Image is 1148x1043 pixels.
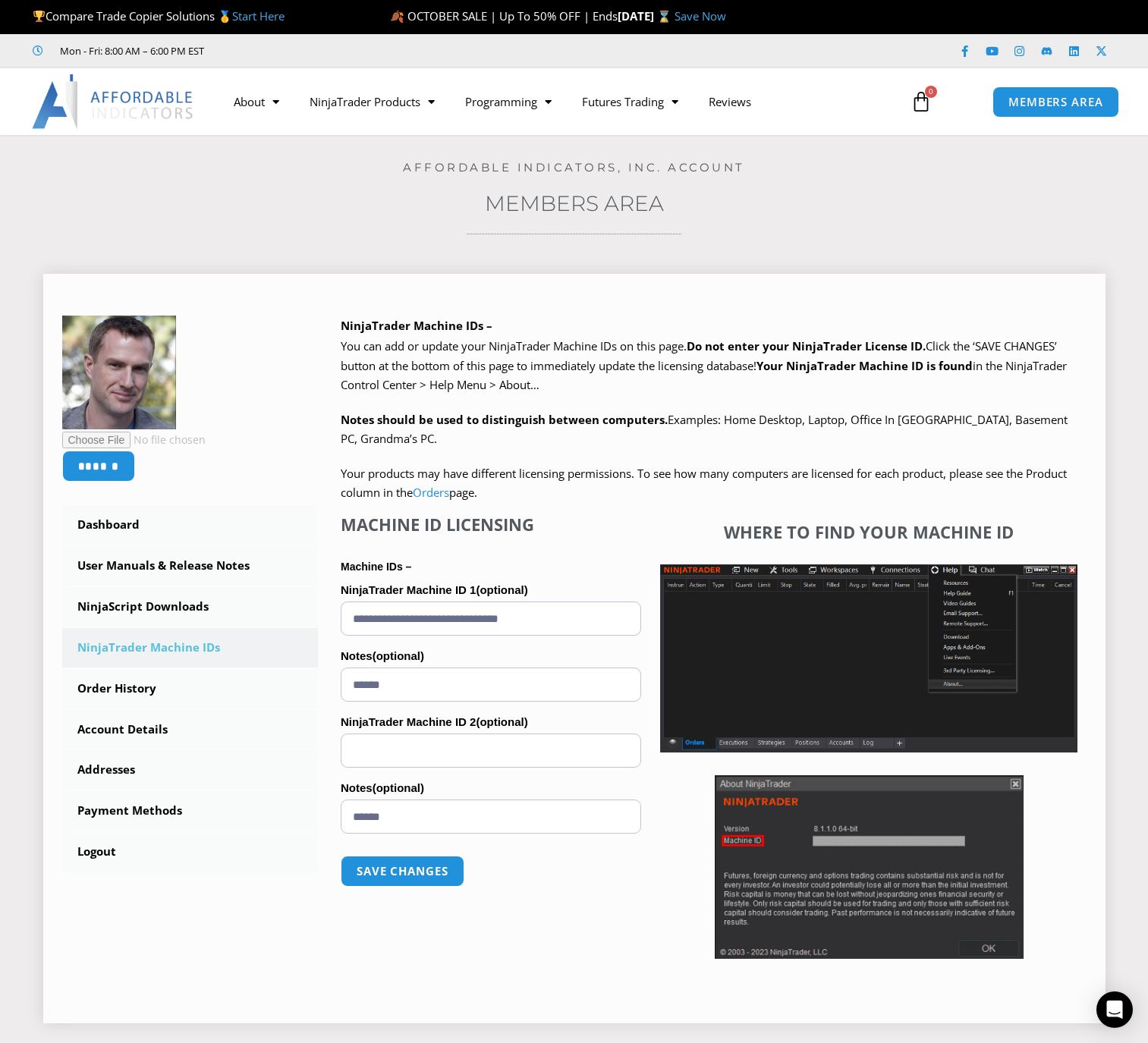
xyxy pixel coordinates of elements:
[1096,991,1133,1028] div: Open Intercom Messenger
[62,710,319,749] a: Account Details
[888,80,955,124] a: 0
[219,84,294,119] a: About
[62,546,319,586] a: User Manuals & Release Notes
[341,561,411,573] strong: Machine IDs –
[62,832,319,872] a: Logout
[992,86,1119,118] a: MEMBERS AREA
[341,338,1067,392] span: Click the ‘SAVE CHANGES’ button at the bottom of this page to immediately update the licensing da...
[413,485,449,500] a: Orders
[675,8,726,24] a: Save Now
[62,750,319,790] a: Addresses
[33,11,45,22] img: 🏆
[225,43,453,58] iframe: Customer reviews powered by Trustpilot
[925,86,937,98] span: 0
[56,42,204,60] span: Mon - Fri: 8:00 AM – 6:00 PM EST
[341,579,641,602] label: NinjaTrader Machine ID 1
[62,505,319,545] a: Dashboard
[219,84,896,119] nav: Menu
[62,791,319,831] a: Payment Methods
[341,711,641,734] label: NinjaTrader Machine ID 2
[294,84,450,119] a: NinjaTrader Products
[687,338,926,353] b: Do not enter your NinjaTrader License ID.
[373,781,424,794] span: (optional)
[341,338,687,353] span: You can add or update your NinjaTrader Machine IDs on this page.
[62,505,319,872] nav: Account pages
[450,84,567,119] a: Programming
[62,587,319,627] a: NinjaScript Downloads
[476,715,527,728] span: (optional)
[62,628,319,668] a: NinjaTrader Machine IDs
[485,190,664,216] a: Members Area
[660,564,1077,752] img: Screenshot 2025-01-17 1155544 | Affordable Indicators – NinjaTrader
[390,8,618,24] span: 🍂 OCTOBER SALE | Up To 50% OFF | Ends
[32,74,195,129] img: LogoAI | Affordable Indicators – NinjaTrader
[618,8,675,24] strong: [DATE] ⌛
[373,649,424,662] span: (optional)
[341,412,668,427] strong: Notes should be used to distinguish between computers.
[341,466,1067,501] span: Your products may have different licensing permissions. To see how many computers are licensed fo...
[33,8,285,24] span: Compare Trade Copier Solutions 🥇
[660,522,1077,542] h4: Where to find your Machine ID
[341,318,492,333] b: NinjaTrader Machine IDs –
[694,84,766,119] a: Reviews
[567,84,694,119] a: Futures Trading
[62,669,319,708] a: Order History
[232,8,285,24] a: Start Here
[1008,96,1103,108] span: MEMBERS AREA
[341,856,464,887] button: Save changes
[62,316,176,429] img: 8ba3ef56e8a0c9d61d9b0b6a2b5fac8dbfba699c4958149fcd50296af297c218
[403,160,745,174] a: Affordable Indicators, Inc. Account
[756,358,973,373] strong: Your NinjaTrader Machine ID is found
[341,412,1068,447] span: Examples: Home Desktop, Laptop, Office In [GEOGRAPHIC_DATA], Basement PC, Grandma’s PC.
[715,775,1024,959] img: Screenshot 2025-01-17 114931 | Affordable Indicators – NinjaTrader
[341,645,641,668] label: Notes
[341,514,641,534] h4: Machine ID Licensing
[341,777,641,800] label: Notes
[476,583,527,596] span: (optional)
